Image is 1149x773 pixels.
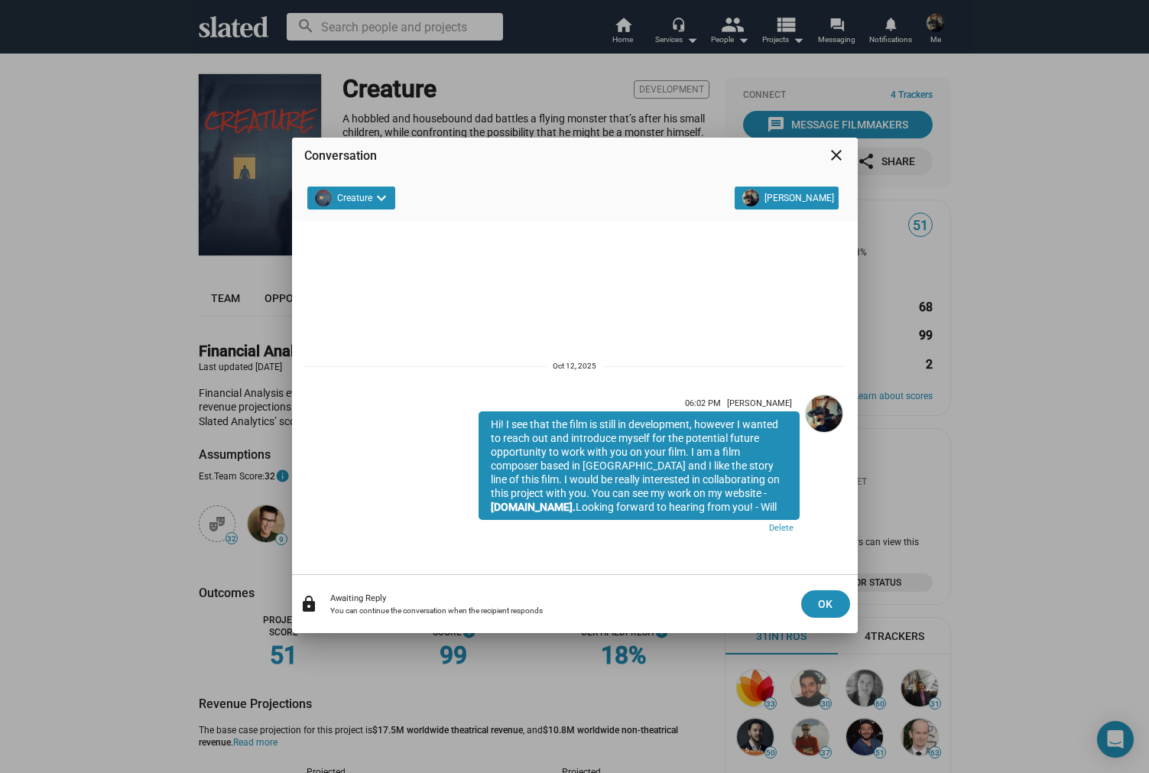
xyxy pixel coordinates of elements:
[764,190,834,206] span: [PERSON_NAME]
[685,398,721,408] span: 06:02 PM
[813,590,838,618] span: OK
[315,190,332,206] img: Creature
[806,395,842,432] img: William Gaboury
[337,190,372,206] span: Creature
[479,411,800,520] div: Hi! I see that the film is still in development, however I wanted to reach out and introduce myse...
[330,606,789,615] div: You can continue the conversation when the recipient responds
[727,398,792,408] span: [PERSON_NAME]
[491,501,576,513] a: [DOMAIN_NAME].
[827,146,846,164] mat-icon: close
[801,590,850,618] button: OK
[742,190,759,206] img: William Gaboury
[300,595,318,613] mat-icon: lock
[330,593,789,603] div: Awaiting Reply
[479,520,800,539] a: Delete
[803,392,846,542] a: William Gaboury
[304,148,377,163] span: Conversation
[372,189,391,207] mat-icon: keyboard_arrow_down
